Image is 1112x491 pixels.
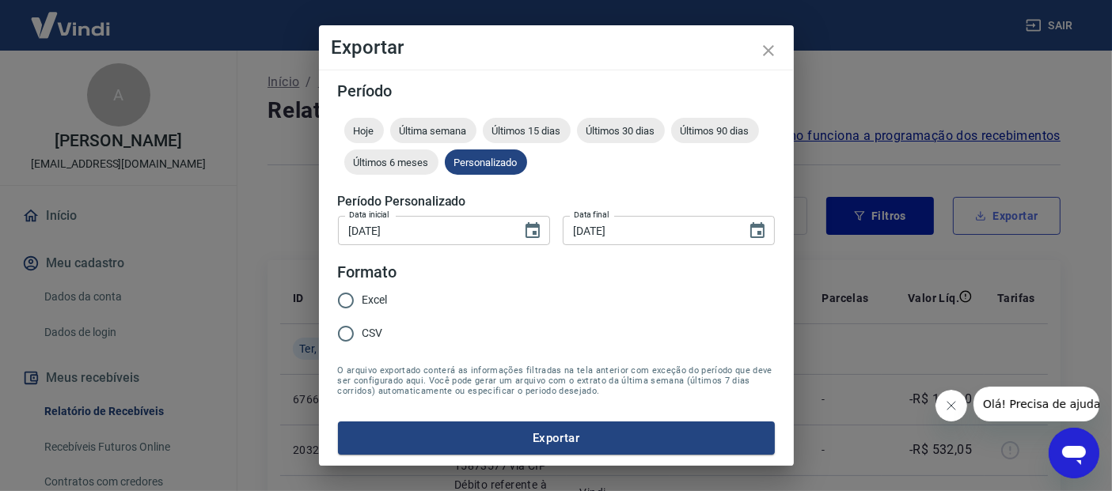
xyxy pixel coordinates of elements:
[483,118,571,143] div: Últimos 15 dias
[338,421,775,455] button: Exportar
[390,125,476,137] span: Última semana
[332,38,781,57] h4: Exportar
[344,118,384,143] div: Hoje
[338,216,510,245] input: DD/MM/YYYY
[9,11,133,24] span: Olá! Precisa de ajuda?
[344,149,438,175] div: Últimos 6 meses
[362,292,388,308] span: Excel
[390,118,476,143] div: Última semana
[1049,428,1099,478] iframe: Botão para abrir a janela de mensagens
[973,387,1099,421] iframe: Mensagem da empresa
[742,215,773,247] button: Choose date, selected date is 19 de ago de 2025
[362,325,383,342] span: CSV
[671,125,759,137] span: Últimos 90 dias
[445,149,527,175] div: Personalizado
[338,365,775,396] span: O arquivo exportado conterá as informações filtradas na tela anterior com exceção do período que ...
[577,118,665,143] div: Últimos 30 dias
[344,157,438,168] span: Últimos 6 meses
[338,83,775,99] h5: Período
[338,261,397,284] legend: Formato
[517,215,548,247] button: Choose date, selected date is 18 de ago de 2025
[671,118,759,143] div: Últimos 90 dias
[445,157,527,168] span: Personalizado
[483,125,571,137] span: Últimos 15 dias
[750,32,788,70] button: close
[344,125,384,137] span: Hoje
[563,216,735,245] input: DD/MM/YYYY
[574,209,609,221] label: Data final
[349,209,389,221] label: Data inicial
[577,125,665,137] span: Últimos 30 dias
[338,194,775,210] h5: Período Personalizado
[936,390,967,421] iframe: Fechar mensagem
